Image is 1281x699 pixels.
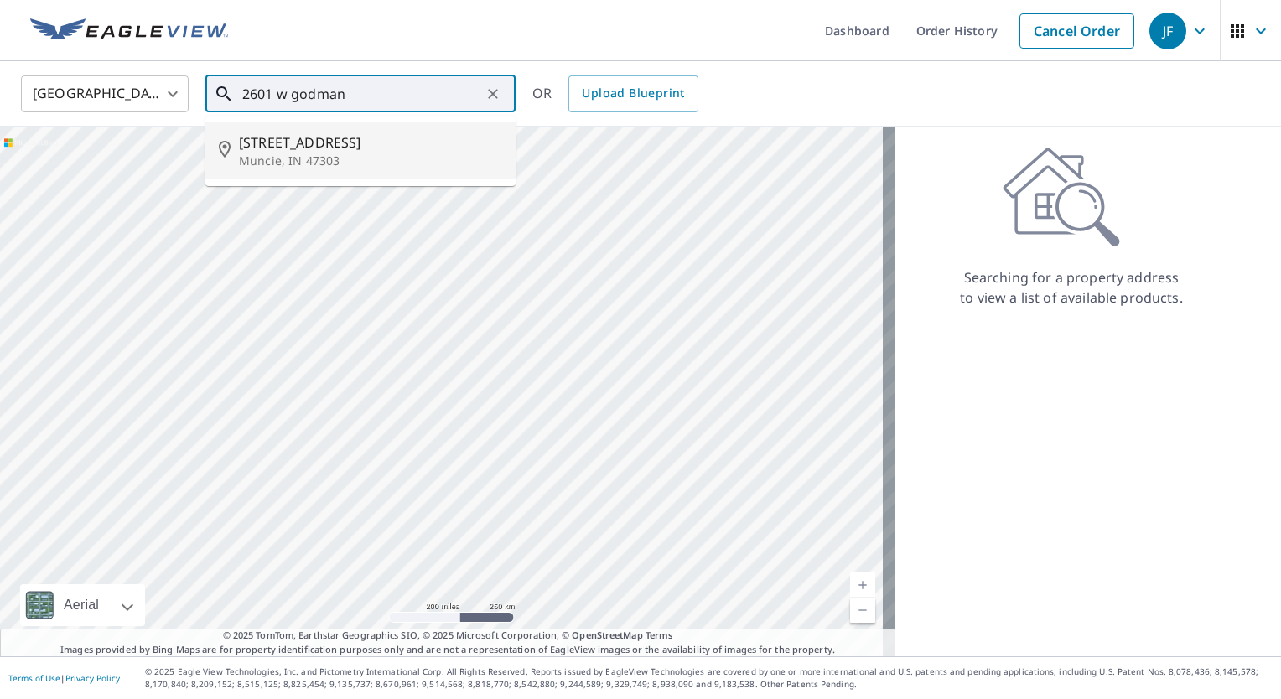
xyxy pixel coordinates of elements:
a: Privacy Policy [65,672,120,684]
div: Aerial [59,584,104,626]
span: Upload Blueprint [582,83,684,104]
a: OpenStreetMap [572,629,642,641]
p: Muncie, IN 47303 [239,153,502,169]
div: JF [1149,13,1186,49]
span: © 2025 TomTom, Earthstar Geographics SIO, © 2025 Microsoft Corporation, © [223,629,673,643]
p: © 2025 Eagle View Technologies, Inc. and Pictometry International Corp. All Rights Reserved. Repo... [145,665,1273,691]
p: Searching for a property address to view a list of available products. [959,267,1184,308]
p: | [8,673,120,683]
div: [GEOGRAPHIC_DATA] [21,70,189,117]
img: EV Logo [30,18,228,44]
a: Terms of Use [8,672,60,684]
input: Search by address or latitude-longitude [242,70,481,117]
a: Upload Blueprint [568,75,698,112]
a: Terms [646,629,673,641]
button: Clear [481,82,505,106]
div: Aerial [20,584,145,626]
a: Current Level 5, Zoom In [850,572,875,598]
div: OR [532,75,698,112]
a: Current Level 5, Zoom Out [850,598,875,623]
a: Cancel Order [1019,13,1134,49]
span: [STREET_ADDRESS] [239,132,502,153]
